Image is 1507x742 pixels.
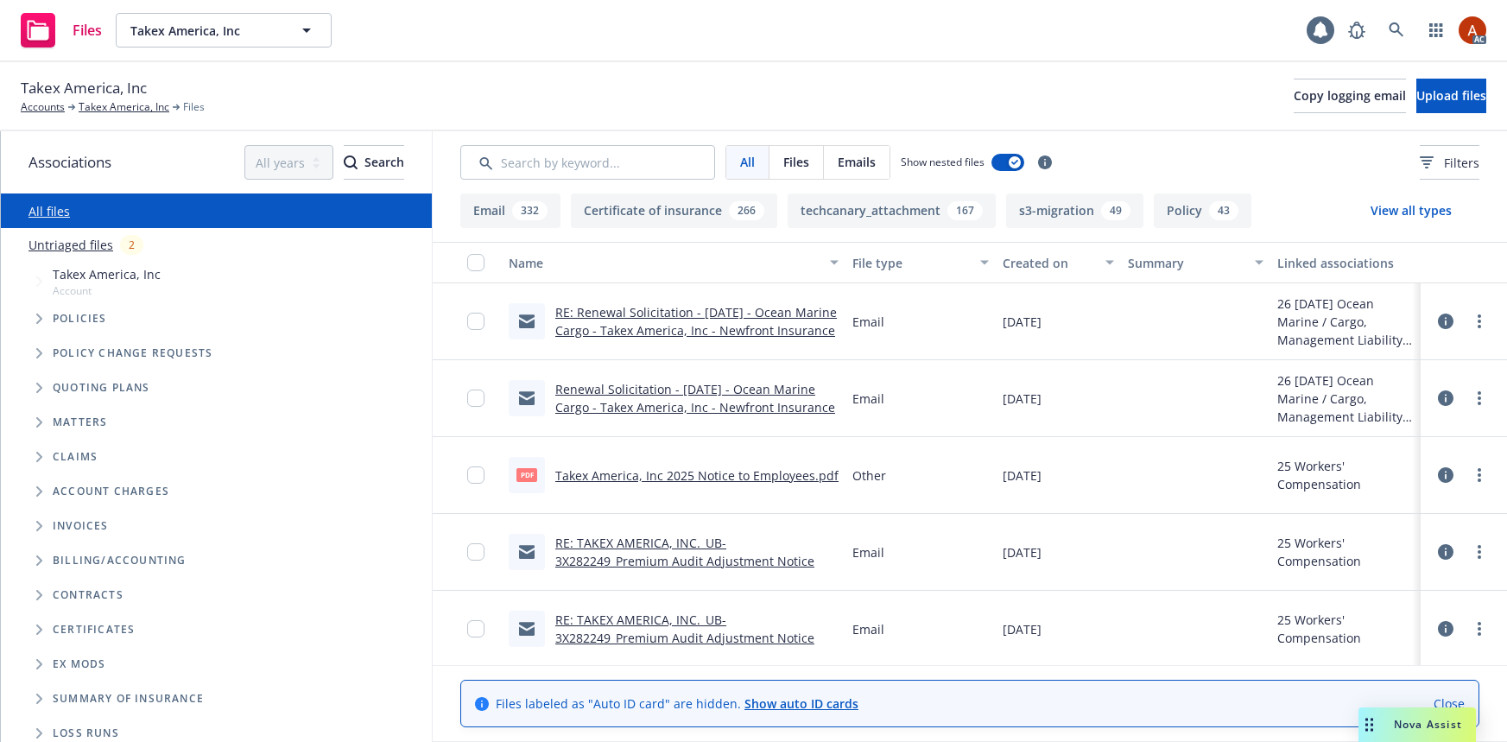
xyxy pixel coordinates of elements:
button: SearchSearch [344,145,404,180]
div: Summary [1128,254,1245,272]
a: RE: Renewal Solicitation - [DATE] - Ocean Marine Cargo - Takex America, Inc - Newfront Insurance [555,304,837,339]
a: RE: TAKEX AMERICA, INC._UB-3X282249_Premium Audit Adjustment Notice [555,612,814,646]
a: All files [28,203,70,219]
a: Takex America, Inc 2025 Notice to Employees.pdf [555,467,839,484]
a: Switch app [1419,13,1453,48]
input: Toggle Row Selected [467,390,484,407]
button: Upload files [1416,79,1486,113]
span: [DATE] [1003,313,1042,331]
span: Filters [1444,154,1479,172]
span: Upload files [1416,87,1486,104]
div: 332 [512,201,548,220]
div: 2 [120,235,143,255]
div: 25 Workers' Compensation [1277,611,1414,647]
div: 25 Workers' Compensation [1277,457,1414,493]
button: s3-migration [1006,193,1143,228]
input: Toggle Row Selected [467,543,484,561]
div: 49 [1101,201,1130,220]
span: Policies [53,314,107,324]
span: Email [852,620,884,638]
span: Ex Mods [53,659,105,669]
span: Takex America, Inc [53,265,161,283]
span: Associations [28,151,111,174]
svg: Search [344,155,358,169]
span: Certificates [53,625,135,635]
input: Toggle Row Selected [467,313,484,330]
span: All [740,153,755,171]
button: Certificate of insurance [571,193,777,228]
div: Drag to move [1358,707,1380,742]
a: Close [1434,694,1465,713]
a: Search [1379,13,1414,48]
span: Files [73,23,102,37]
button: techcanary_attachment [788,193,996,228]
span: Billing/Accounting [53,555,187,566]
span: Contracts [53,590,123,600]
span: pdf [516,468,537,481]
button: Created on [996,242,1121,283]
span: Policy change requests [53,348,212,358]
button: Name [502,242,845,283]
div: Tree Example [1,262,432,543]
span: Account charges [53,486,169,497]
a: Takex America, Inc [79,99,169,115]
a: more [1469,465,1490,485]
div: 26 [DATE] Ocean Marine / Cargo, Management Liability, Commercial Umbrella, Foreign Package, Worke... [1277,295,1414,349]
span: Copy logging email [1294,87,1406,104]
a: RE: TAKEX AMERICA, INC._UB-3X282249_Premium Audit Adjustment Notice [555,535,814,569]
button: Linked associations [1270,242,1421,283]
a: Accounts [21,99,65,115]
span: Nova Assist [1394,717,1462,732]
button: Takex America, Inc [116,13,332,48]
input: Search by keyword... [460,145,715,180]
span: Loss Runs [53,728,119,739]
a: more [1469,542,1490,562]
span: Quoting plans [53,383,150,393]
input: Toggle Row Selected [467,620,484,637]
input: Select all [467,254,484,271]
span: Takex America, Inc [21,77,147,99]
span: Files labeled as "Auto ID card" are hidden. [496,694,858,713]
span: Other [852,466,886,485]
img: photo [1459,16,1486,44]
a: Show auto ID cards [744,695,858,712]
span: [DATE] [1003,620,1042,638]
div: 43 [1209,201,1238,220]
div: Name [509,254,820,272]
a: more [1469,618,1490,639]
span: [DATE] [1003,466,1042,485]
div: File type [852,254,970,272]
button: File type [845,242,996,283]
span: Email [852,390,884,408]
a: Renewal Solicitation - [DATE] - Ocean Marine Cargo - Takex America, Inc - Newfront Insurance [555,381,835,415]
span: Summary of insurance [53,694,204,704]
button: Nova Assist [1358,707,1476,742]
span: Files [183,99,205,115]
a: more [1469,311,1490,332]
a: more [1469,388,1490,409]
button: View all types [1343,193,1479,228]
span: Invoices [53,521,109,531]
span: Show nested files [901,155,985,169]
button: Summary [1121,242,1271,283]
div: 167 [947,201,983,220]
a: Files [14,6,109,54]
button: Filters [1420,145,1479,180]
span: Takex America, Inc [130,22,280,40]
span: Matters [53,417,107,428]
span: Files [783,153,809,171]
div: 25 Workers' Compensation [1277,534,1414,570]
a: Untriaged files [28,236,113,254]
div: Search [344,146,404,179]
span: [DATE] [1003,390,1042,408]
button: Policy [1154,193,1251,228]
span: Emails [838,153,876,171]
span: Email [852,543,884,561]
button: Copy logging email [1294,79,1406,113]
span: Email [852,313,884,331]
div: 266 [729,201,764,220]
div: Linked associations [1277,254,1414,272]
div: Created on [1003,254,1095,272]
div: 26 [DATE] Ocean Marine / Cargo, Management Liability, Commercial Umbrella, Foreign Package, Worke... [1277,371,1414,426]
button: Email [460,193,560,228]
